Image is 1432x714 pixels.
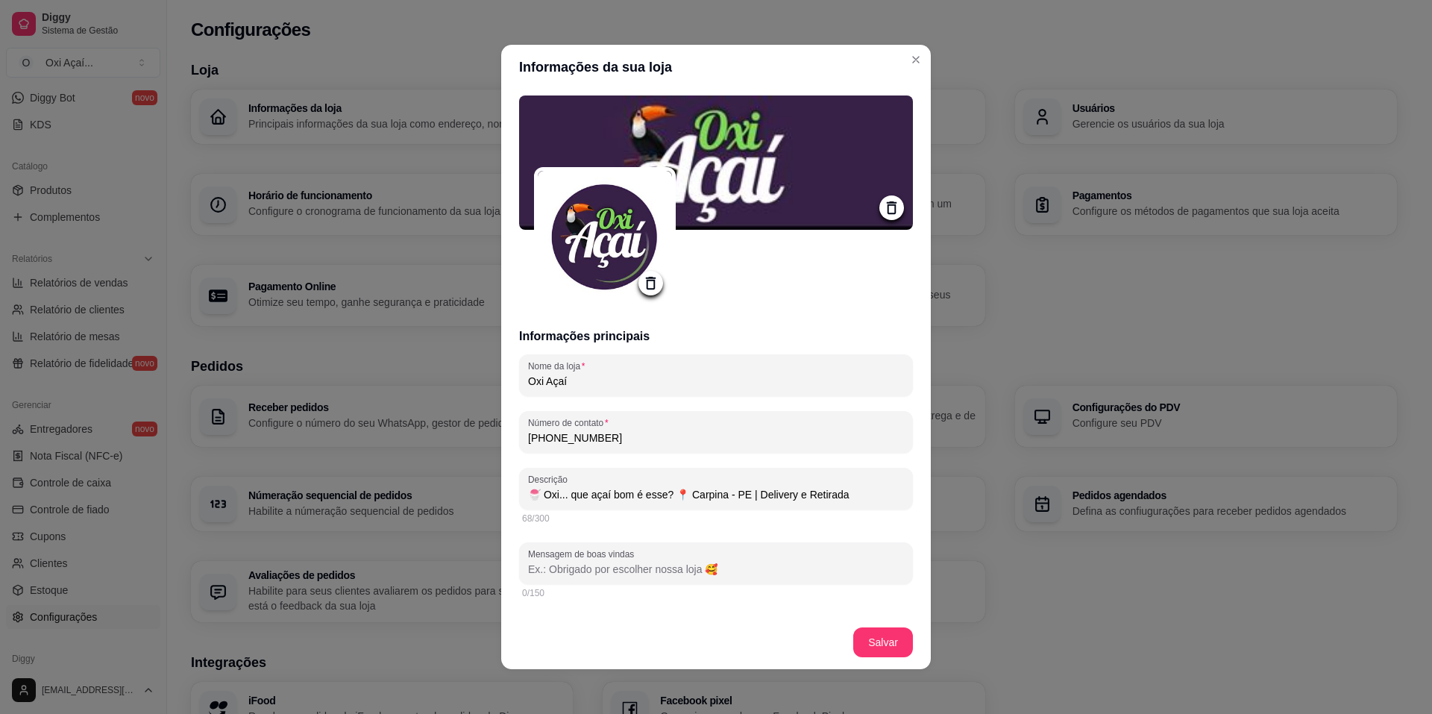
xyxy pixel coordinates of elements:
img: logo da loja [519,95,913,230]
label: Nome da loja [528,360,590,372]
input: Mensagem de boas vindas [528,562,904,577]
input: Descrição [528,487,904,502]
h3: Informações principais [519,328,913,345]
div: 0/150 [522,587,910,599]
label: Mensagem de boas vindas [528,548,639,560]
header: Informações da sua loja [501,45,931,90]
input: Nome da loja [528,374,904,389]
button: Salvar [853,627,913,657]
input: Número de contato [528,430,904,445]
div: 68/300 [522,513,910,524]
button: Close [904,48,928,72]
img: logo da loja [538,171,672,305]
label: Descrição [528,473,573,486]
label: Número de contato [528,416,613,429]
